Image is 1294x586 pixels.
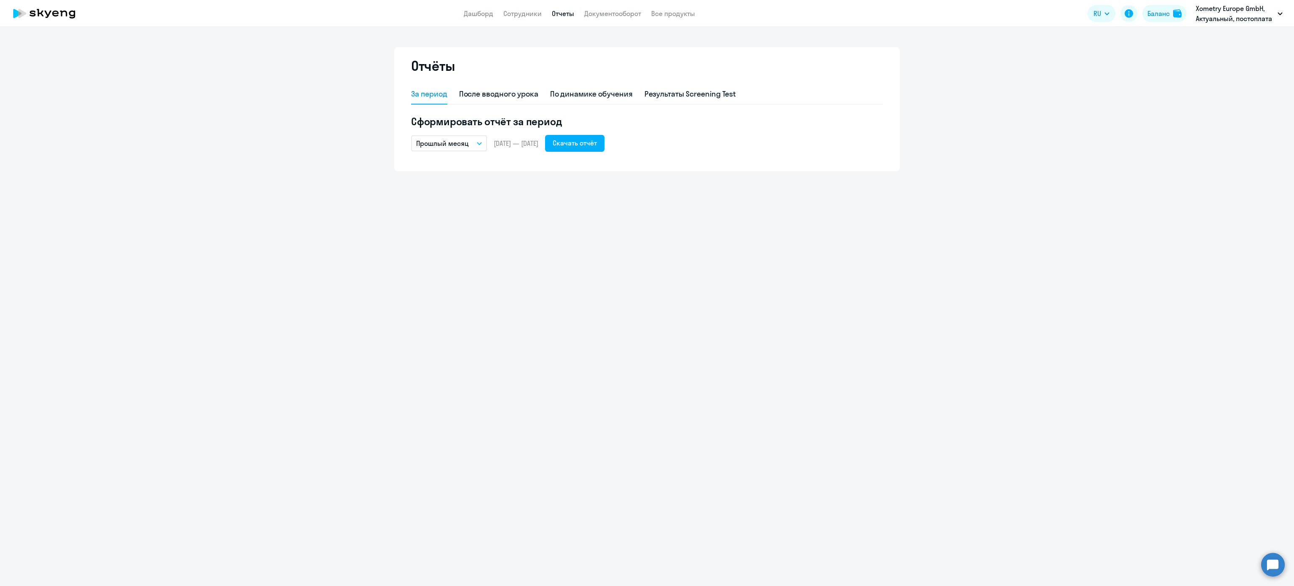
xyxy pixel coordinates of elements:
[545,135,604,152] button: Скачать отчёт
[1173,9,1182,18] img: balance
[411,57,455,74] h2: Отчёты
[411,89,447,99] div: За период
[416,138,469,148] p: Прошлый месяц
[411,115,883,128] h5: Сформировать отчёт за период
[1088,5,1115,22] button: RU
[550,89,633,99] div: По динамике обучения
[1147,8,1170,19] div: Баланс
[584,9,641,18] a: Документооборот
[464,9,493,18] a: Дашборд
[1196,3,1274,24] p: Xometry Europe GmbH, Актуальный, постоплата
[459,89,538,99] div: После вводного урока
[651,9,695,18] a: Все продукты
[411,135,487,151] button: Прошлый месяц
[1093,8,1101,19] span: RU
[553,138,597,148] div: Скачать отчёт
[1192,3,1287,24] button: Xometry Europe GmbH, Актуальный, постоплата
[644,89,736,99] div: Результаты Screening Test
[503,9,542,18] a: Сотрудники
[1142,5,1187,22] button: Балансbalance
[552,9,574,18] a: Отчеты
[494,139,538,148] span: [DATE] — [DATE]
